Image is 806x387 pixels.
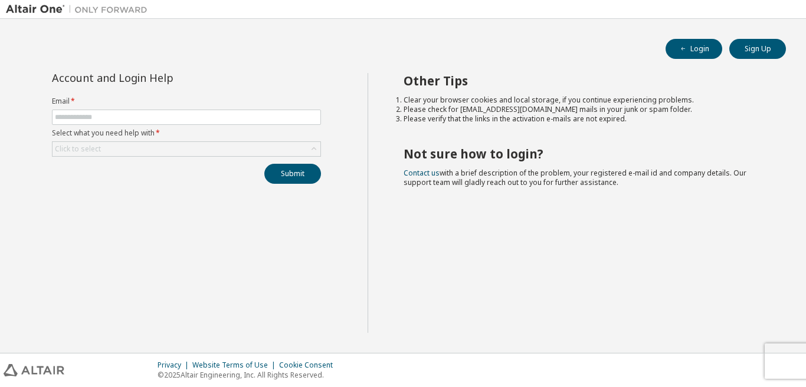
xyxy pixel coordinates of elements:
[404,168,440,178] a: Contact us
[404,168,746,187] span: with a brief description of the problem, your registered e-mail id and company details. Our suppo...
[53,142,320,156] div: Click to select
[404,73,765,88] h2: Other Tips
[52,97,321,106] label: Email
[264,164,321,184] button: Submit
[404,95,765,105] li: Clear your browser cookies and local storage, if you continue experiencing problems.
[52,73,267,82] div: Account and Login Help
[404,105,765,114] li: Please check for [EMAIL_ADDRESS][DOMAIN_NAME] mails in your junk or spam folder.
[158,360,192,370] div: Privacy
[666,39,722,59] button: Login
[279,360,340,370] div: Cookie Consent
[404,146,765,161] h2: Not sure how to login?
[729,39,786,59] button: Sign Up
[4,364,64,376] img: altair_logo.svg
[55,144,101,154] div: Click to select
[192,360,279,370] div: Website Terms of Use
[52,128,321,138] label: Select what you need help with
[158,370,340,380] p: © 2025 Altair Engineering, Inc. All Rights Reserved.
[6,4,153,15] img: Altair One
[404,114,765,124] li: Please verify that the links in the activation e-mails are not expired.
